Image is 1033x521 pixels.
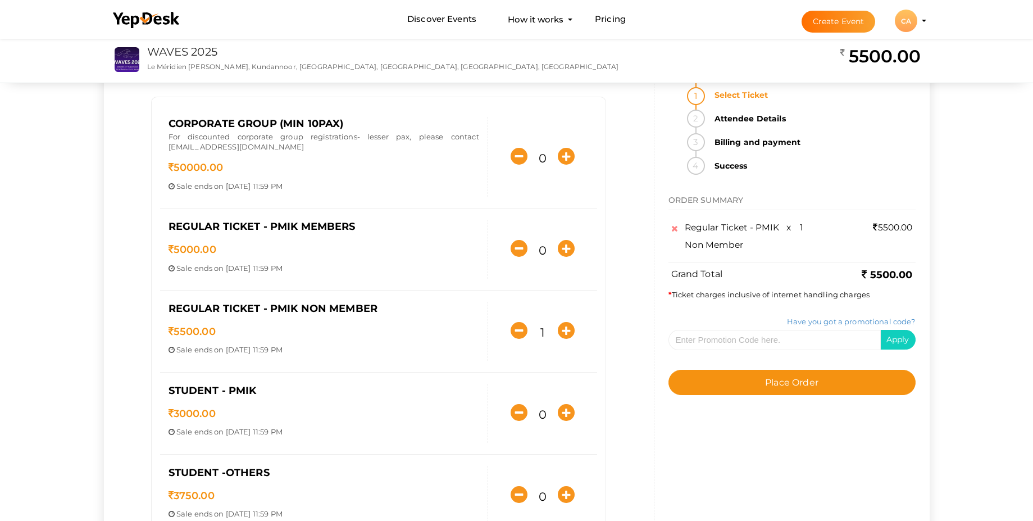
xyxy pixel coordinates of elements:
[169,509,479,519] p: ends on [DATE] 11:59 PM
[708,133,916,151] strong: Billing and payment
[886,334,909,345] span: Apply
[504,9,567,30] button: How it works
[169,132,479,155] p: For discounted corporate group registrations- lesser pax, please contact [EMAIL_ADDRESS][DOMAIN_N...
[147,45,217,58] a: WAVES 2025
[169,345,479,355] p: ends on [DATE] 11:59 PM
[169,325,216,338] span: 5500.00
[169,384,257,397] span: Student - PMIK
[169,490,215,502] span: 3750.00
[115,47,139,72] img: S4WQAGVX_small.jpeg
[765,377,818,388] span: Place Order
[895,17,917,25] profile-pic: CA
[708,110,916,128] strong: Attendee Details
[169,161,223,174] span: 50000.00
[595,9,626,30] a: Pricing
[169,407,216,420] span: 3000.00
[147,62,664,71] p: Le Méridien [PERSON_NAME], Kundannoor, [GEOGRAPHIC_DATA], [GEOGRAPHIC_DATA], [GEOGRAPHIC_DATA], [...
[891,9,921,33] button: CA
[668,195,744,205] span: ORDER SUMMARY
[685,222,780,250] span: Regular Ticket - PMIK Non Member
[862,269,912,281] b: 5500.00
[407,9,476,30] a: Discover Events
[176,509,193,518] span: Sale
[176,345,193,354] span: Sale
[787,317,915,326] a: Have you got a promotional code?
[668,330,881,350] input: Enter Promotion Code here.
[668,290,870,299] span: Ticket charges inclusive of internet handling charges
[169,427,479,437] p: ends on [DATE] 11:59 PM
[169,466,270,479] span: Student -Others
[708,86,916,104] strong: Select Ticket
[169,181,479,192] p: ends on [DATE] 11:59 PM
[169,117,344,130] span: Corporate Group (min 10pax)
[880,330,916,350] button: Apply
[708,157,916,175] strong: Success
[873,222,912,233] span: 5500.00
[169,263,479,274] p: ends on [DATE] 11:59 PM
[169,302,377,315] span: Regular Ticket - PMIK Non Member
[802,11,876,33] button: Create Event
[671,268,723,281] label: Grand Total
[169,220,356,233] span: Regular Ticket - PMIK Members
[169,243,216,256] span: 5000.00
[840,45,921,67] h2: 5500.00
[668,370,916,395] button: Place Order
[895,10,917,32] div: CA
[176,182,193,191] span: Sale
[786,222,804,233] span: x 1
[176,427,193,436] span: Sale
[176,264,193,273] span: Sale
